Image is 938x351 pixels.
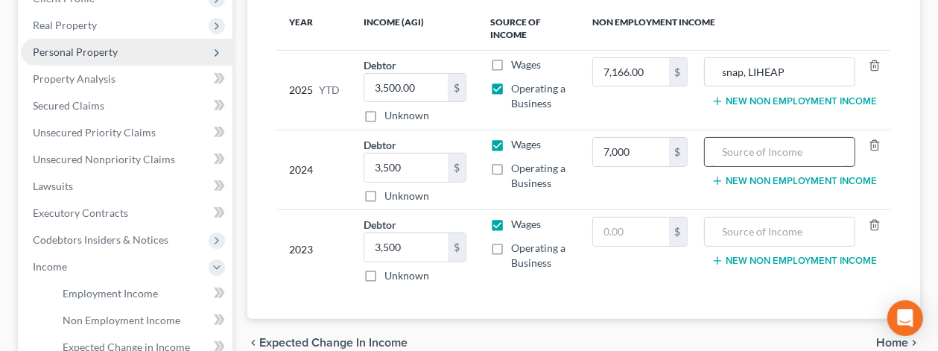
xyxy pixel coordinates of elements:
span: Wages [511,138,541,151]
span: Operating a Business [511,162,565,189]
span: Non Employment Income [63,314,180,326]
i: chevron_right [908,337,920,349]
input: 0.00 [593,138,669,166]
input: 0.00 [364,233,448,262]
div: 2025 [289,57,340,124]
th: Income (AGI) [352,7,478,51]
div: $ [669,138,687,166]
span: Unsecured Nonpriority Claims [33,153,175,165]
span: Secured Claims [33,99,104,112]
span: Real Property [33,19,97,31]
input: 0.00 [364,74,448,102]
span: Wages [511,58,541,71]
a: Unsecured Priority Claims [21,119,232,146]
a: Secured Claims [21,92,232,119]
a: Property Analysis [21,66,232,92]
span: Codebtors Insiders & Notices [33,233,168,246]
span: Executory Contracts [33,206,128,219]
label: Unknown [384,268,429,283]
div: Open Intercom Messenger [887,300,923,336]
div: $ [669,218,687,246]
a: Employment Income [51,280,232,307]
a: Non Employment Income [51,307,232,334]
span: Employment Income [63,287,158,300]
input: Source of Income [712,138,848,166]
input: 0.00 [364,154,448,182]
th: Year [277,7,352,51]
span: Home [876,337,908,349]
input: 0.00 [593,58,669,86]
i: chevron_left [247,337,259,349]
input: 0.00 [593,218,669,246]
span: Income [33,260,67,273]
button: Home chevron_right [876,337,920,349]
span: Personal Property [33,45,118,58]
span: Operating a Business [511,241,565,269]
div: $ [448,233,466,262]
th: Non Employment Income [580,7,890,51]
div: 2024 [289,137,340,203]
span: Wages [511,218,541,230]
span: Unsecured Priority Claims [33,126,156,139]
a: Executory Contracts [21,200,232,227]
span: Lawsuits [33,180,73,192]
label: Debtor [364,137,396,153]
a: Unsecured Nonpriority Claims [21,146,232,173]
a: Lawsuits [21,173,232,200]
button: New Non Employment Income [712,255,878,267]
div: $ [448,74,466,102]
input: Source of Income [712,218,848,246]
th: Source of Income [478,7,580,51]
label: Unknown [384,189,429,203]
div: $ [448,154,466,182]
div: 2023 [289,217,340,283]
span: Expected Change in Income [259,337,408,349]
span: Property Analysis [33,72,115,85]
label: Debtor [364,217,396,233]
button: New Non Employment Income [712,95,878,107]
label: Unknown [384,108,429,123]
input: Source of Income [712,58,848,86]
button: chevron_left Expected Change in Income [247,337,408,349]
button: New Non Employment Income [712,175,878,187]
label: Debtor [364,57,396,73]
span: YTD [319,83,340,98]
span: Operating a Business [511,82,565,110]
div: $ [669,58,687,86]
